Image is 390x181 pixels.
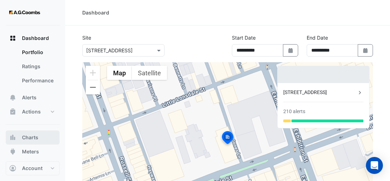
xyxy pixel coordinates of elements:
[22,94,37,101] span: Alerts
[366,157,383,174] div: Open Intercom Messenger
[283,89,356,96] div: [STREET_ADDRESS]
[86,66,100,80] button: Zoom in
[22,108,41,115] span: Actions
[220,130,235,147] img: site-pin-selected.svg
[9,148,16,155] app-icon: Meters
[9,134,16,141] app-icon: Charts
[9,6,40,20] img: Company Logo
[6,159,60,173] button: Indoor Env
[132,66,167,80] button: Show satellite imagery
[9,94,16,101] app-icon: Alerts
[288,47,294,53] fa-icon: Select Date
[82,34,91,41] label: Site
[6,130,60,145] button: Charts
[9,35,16,42] app-icon: Dashboard
[107,66,132,80] button: Show street map
[232,34,256,41] label: Start Date
[6,145,60,159] button: Meters
[6,90,60,105] button: Alerts
[16,45,60,59] a: Portfolio
[22,165,43,172] span: Account
[307,34,328,41] label: End Date
[16,74,60,88] a: Performance
[22,134,38,141] span: Charts
[6,45,60,90] div: Dashboard
[16,59,60,74] a: Ratings
[9,108,16,115] app-icon: Actions
[283,108,305,115] div: 210 alerts
[86,80,100,94] button: Zoom out
[6,161,60,175] button: Account
[22,35,49,42] span: Dashboard
[6,105,60,119] button: Actions
[362,47,369,53] fa-icon: Select Date
[22,148,39,155] span: Meters
[82,9,109,16] div: Dashboard
[6,31,60,45] button: Dashboard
